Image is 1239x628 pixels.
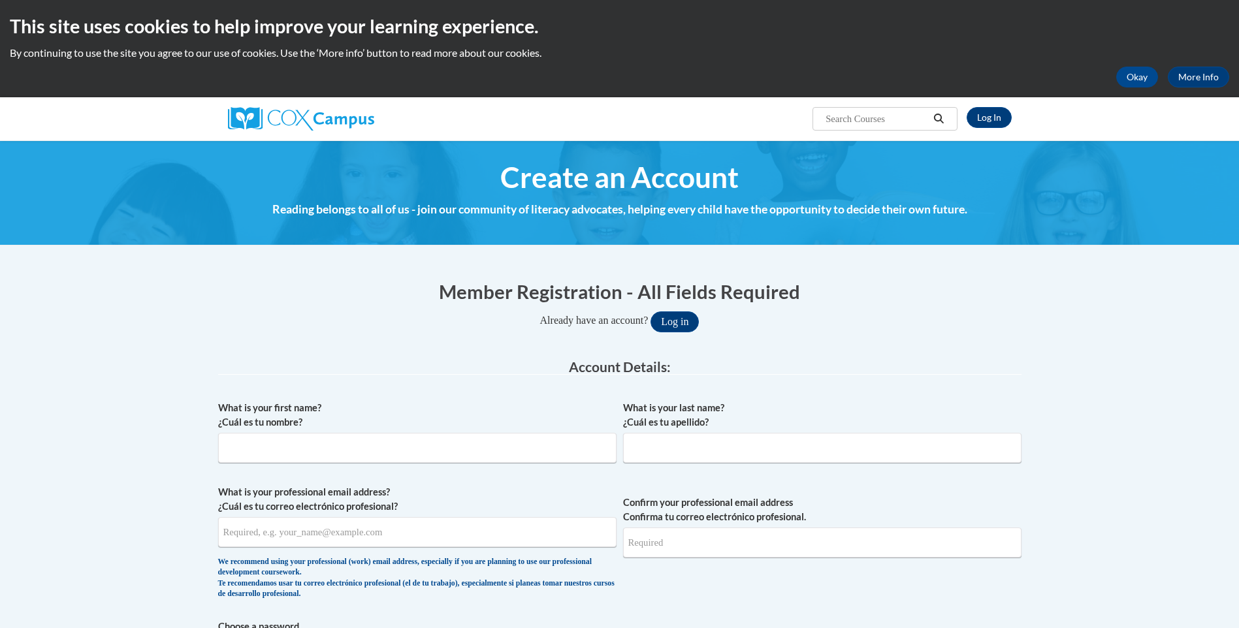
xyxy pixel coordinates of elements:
[228,107,374,131] img: Cox Campus
[1168,67,1229,87] a: More Info
[967,107,1012,128] a: Log In
[218,401,617,430] label: What is your first name? ¿Cuál es tu nombre?
[218,557,617,600] div: We recommend using your professional (work) email address, especially if you are planning to use ...
[10,13,1229,39] h2: This site uses cookies to help improve your learning experience.
[218,485,617,514] label: What is your professional email address? ¿Cuál es tu correo electrónico profesional?
[623,527,1022,557] input: Required
[623,495,1022,524] label: Confirm your professional email address Confirma tu correo electrónico profesional.
[824,111,929,127] input: Search Courses
[623,433,1022,463] input: Metadata input
[218,433,617,463] input: Metadata input
[623,401,1022,430] label: What is your last name? ¿Cuál es tu apellido?
[10,46,1229,60] p: By continuing to use the site you agree to our use of cookies. Use the ‘More info’ button to read...
[569,358,671,375] span: Account Details:
[218,278,1022,305] h1: Member Registration - All Fields Required
[218,201,1022,218] h4: Reading belongs to all of us - join our community of literacy advocates, helping every child have...
[929,111,948,127] button: Search
[500,160,739,195] span: Create an Account
[651,311,699,332] button: Log in
[540,315,649,326] span: Already have an account?
[218,517,617,547] input: Metadata input
[1116,67,1158,87] button: Okay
